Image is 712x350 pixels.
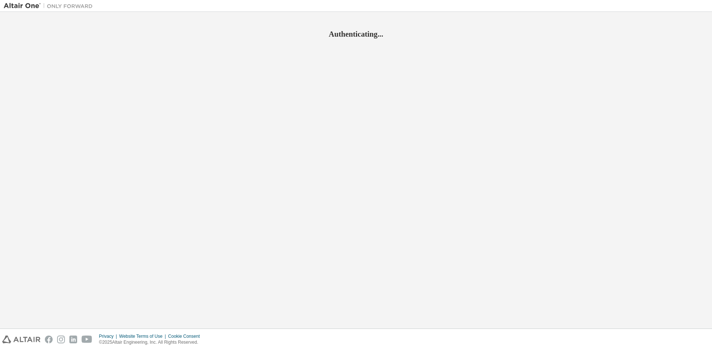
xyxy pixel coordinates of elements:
[119,333,168,339] div: Website Terms of Use
[2,336,40,343] img: altair_logo.svg
[57,336,65,343] img: instagram.svg
[99,333,119,339] div: Privacy
[45,336,53,343] img: facebook.svg
[69,336,77,343] img: linkedin.svg
[82,336,92,343] img: youtube.svg
[4,2,96,10] img: Altair One
[168,333,204,339] div: Cookie Consent
[4,29,708,39] h2: Authenticating...
[99,339,204,346] p: © 2025 Altair Engineering, Inc. All Rights Reserved.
